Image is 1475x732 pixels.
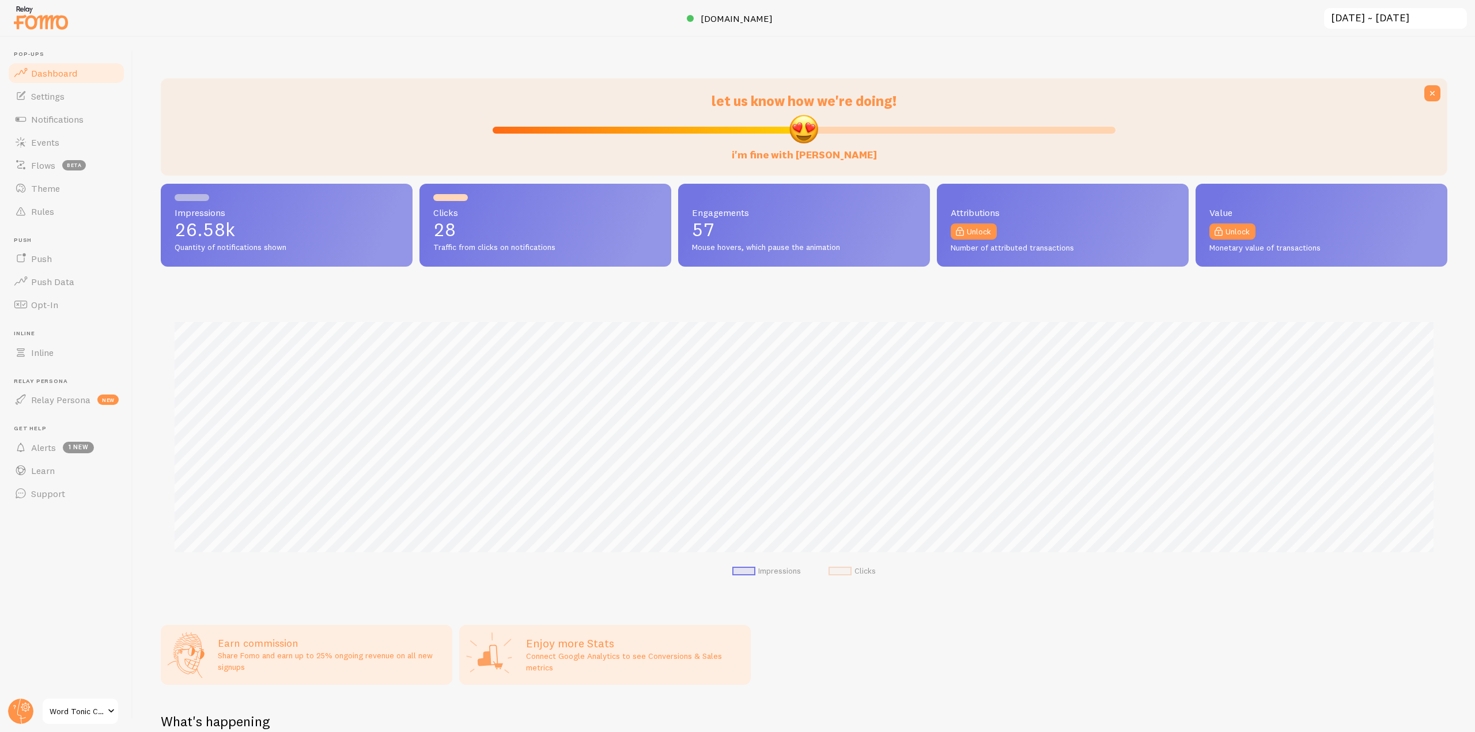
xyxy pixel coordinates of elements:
span: new [97,395,119,405]
span: Inline [14,330,126,337]
span: Notifications [31,113,84,125]
span: Flows [31,160,55,171]
img: fomo-relay-logo-orange.svg [12,3,70,32]
span: Clicks [433,208,657,217]
span: Alerts [31,442,56,453]
a: Unlock [1209,223,1255,240]
span: Support [31,488,65,499]
a: Alerts 1 new [7,436,126,459]
p: 26.58k [175,221,399,239]
span: beta [62,160,86,170]
span: Push [31,253,52,264]
span: Opt-In [31,299,58,310]
a: Relay Persona new [7,388,126,411]
a: Word Tonic Community [41,697,119,725]
p: Share Fomo and earn up to 25% ongoing revenue on all new signups [218,650,445,673]
span: Number of attributed transactions [951,243,1175,253]
a: Settings [7,85,126,108]
li: Clicks [829,566,876,577]
span: Theme [31,183,60,194]
span: Traffic from clicks on notifications [433,242,657,253]
span: Mouse hovers, which pause the animation [692,242,916,253]
a: Opt-In [7,293,126,316]
span: Settings [31,90,65,102]
p: 57 [692,221,916,239]
span: Quantity of notifications shown [175,242,399,253]
span: Relay Persona [31,394,90,405]
a: Theme [7,177,126,200]
label: i'm fine with [PERSON_NAME] [732,137,877,162]
h3: Earn commission [218,636,445,650]
span: 1 new [63,442,94,453]
a: Dashboard [7,62,126,85]
span: Inline [31,347,54,358]
span: Get Help [14,425,126,433]
a: Events [7,131,126,154]
a: Push [7,247,126,270]
a: Flows beta [7,154,126,177]
a: Rules [7,200,126,223]
span: Engagements [692,208,916,217]
span: Value [1209,208,1434,217]
a: Learn [7,459,126,482]
h2: What's happening [161,712,270,730]
span: Learn [31,465,55,476]
a: Enjoy more Stats Connect Google Analytics to see Conversions & Sales metrics [459,625,751,685]
span: Relay Persona [14,378,126,385]
span: Push [14,237,126,244]
span: Rules [31,206,54,217]
h2: Enjoy more Stats [526,636,744,651]
img: Google Analytics [466,632,512,678]
span: let us know how we're doing! [712,92,897,109]
span: Attributions [951,208,1175,217]
span: Monetary value of transactions [1209,243,1434,253]
a: Push Data [7,270,126,293]
span: Word Tonic Community [50,704,104,718]
span: Events [31,136,59,148]
span: Push Data [31,276,74,287]
span: Pop-ups [14,51,126,58]
li: Impressions [732,566,801,577]
p: Connect Google Analytics to see Conversions & Sales metrics [526,650,744,673]
a: Notifications [7,108,126,131]
span: Dashboard [31,67,77,79]
a: Unlock [951,223,997,240]
img: emoji.png [788,113,819,145]
p: 28 [433,221,657,239]
a: Inline [7,341,126,364]
span: Impressions [175,208,399,217]
a: Support [7,482,126,505]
